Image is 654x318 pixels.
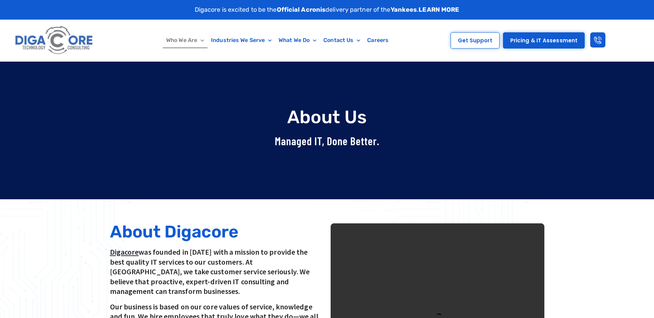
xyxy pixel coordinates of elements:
[163,32,208,48] a: Who We Are
[510,38,577,43] span: Pricing & IT Assessment
[129,32,426,48] nav: Menu
[391,6,417,13] strong: Yankees
[451,32,500,49] a: Get Support
[110,247,139,257] a: Digacore
[277,6,326,13] strong: Official Acronis
[107,107,548,127] h1: About Us
[275,134,380,147] span: Managed IT, Done Better.
[503,32,585,49] a: Pricing & IT Assessment
[320,32,364,48] a: Contact Us
[195,5,460,14] p: Digacore is excited to be the delivery partner of the .
[13,23,95,58] img: Digacore logo 1
[208,32,275,48] a: Industries We Serve
[458,38,492,43] span: Get Support
[364,32,392,48] a: Careers
[275,32,320,48] a: What We Do
[110,223,324,240] h2: About Digacore
[419,6,459,13] a: LEARN MORE
[110,247,324,296] p: was founded in [DATE] with a mission to provide the best quality IT services to our customers. At...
